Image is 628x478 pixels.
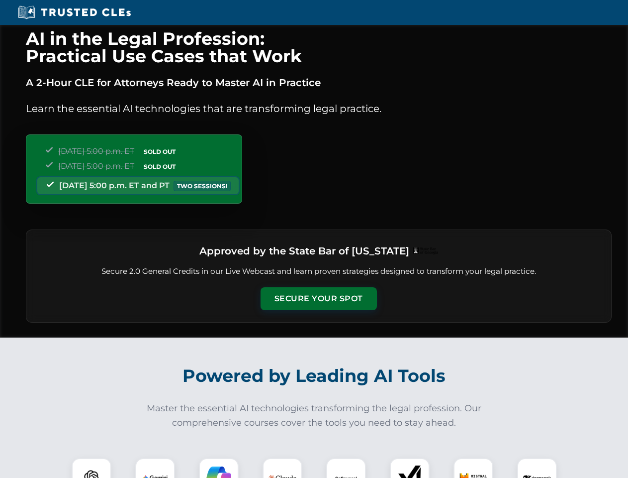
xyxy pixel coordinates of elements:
[58,161,134,171] span: [DATE] 5:00 p.m. ET
[140,146,179,157] span: SOLD OUT
[39,358,590,393] h2: Powered by Leading AI Tools
[413,247,438,254] img: Logo
[15,5,134,20] img: Trusted CLEs
[261,287,377,310] button: Secure Your Spot
[58,146,134,156] span: [DATE] 5:00 p.m. ET
[26,30,612,65] h1: AI in the Legal Profession: Practical Use Cases that Work
[26,75,612,91] p: A 2-Hour CLE for Attorneys Ready to Master AI in Practice
[38,266,599,277] p: Secure 2.0 General Credits in our Live Webcast and learn proven strategies designed to transform ...
[26,101,612,117] p: Learn the essential AI technologies that are transforming legal practice.
[140,401,488,430] p: Master the essential AI technologies transforming the legal profession. Our comprehensive courses...
[140,161,179,172] span: SOLD OUT
[199,242,409,260] h3: Approved by the State Bar of [US_STATE]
